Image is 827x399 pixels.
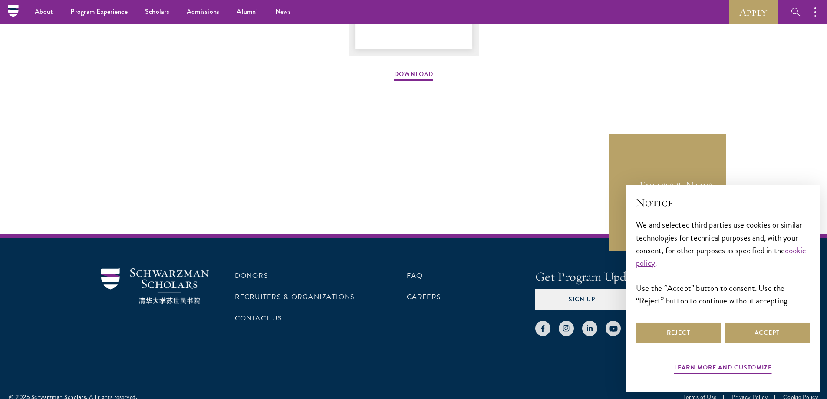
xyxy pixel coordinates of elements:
a: Download [394,69,433,82]
a: Recruiters & Organizations [235,292,355,302]
a: Events & News [609,134,726,251]
h2: Notice [636,195,810,210]
button: Learn more and customize [674,362,772,376]
a: cookie policy [636,244,807,269]
a: FAQ [407,270,423,281]
a: Careers [407,292,442,302]
img: Schwarzman Scholars [101,268,209,304]
h4: Get Program Updates [535,268,726,286]
a: Contact Us [235,313,282,323]
button: Accept [725,323,810,343]
button: Reject [636,323,721,343]
div: We and selected third parties use cookies or similar technologies for technical purposes and, wit... [636,218,810,307]
button: Sign Up [535,289,629,310]
a: Donors [235,270,268,281]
